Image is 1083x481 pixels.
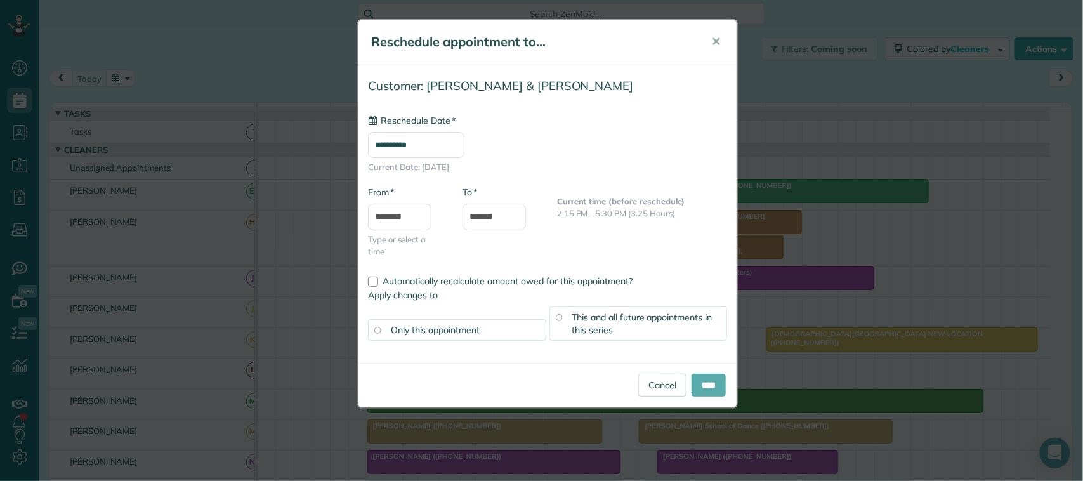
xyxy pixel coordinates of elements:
[711,34,721,49] span: ✕
[368,289,727,301] label: Apply changes to
[368,79,727,93] h4: Customer: [PERSON_NAME] & [PERSON_NAME]
[572,312,712,336] span: This and all future appointments in this series
[391,324,480,336] span: Only this appointment
[557,208,727,220] p: 2:15 PM - 5:30 PM (3.25 Hours)
[368,186,394,199] label: From
[368,161,727,173] span: Current Date: [DATE]
[557,196,685,206] b: Current time (before reschedule)
[463,186,477,199] label: To
[368,234,443,258] span: Type or select a time
[368,114,456,127] label: Reschedule Date
[371,33,693,51] h5: Reschedule appointment to...
[556,314,562,320] input: This and all future appointments in this series
[638,374,686,397] a: Cancel
[383,275,633,287] span: Automatically recalculate amount owed for this appointment?
[374,327,381,333] input: Only this appointment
